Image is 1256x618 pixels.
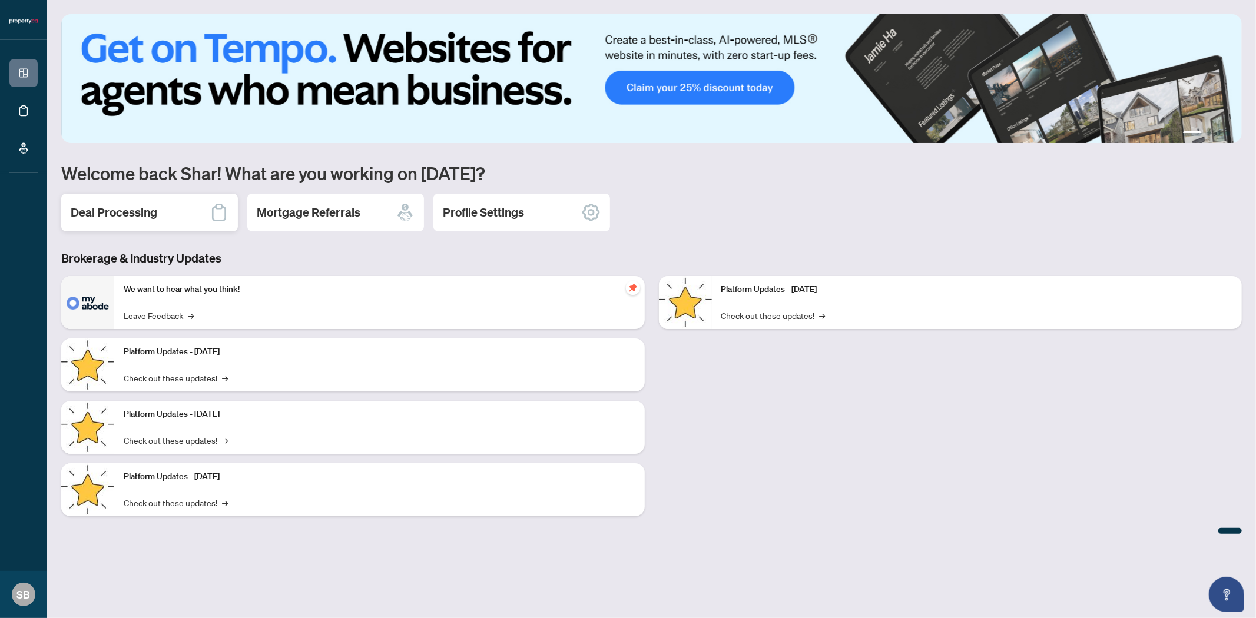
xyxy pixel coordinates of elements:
img: Platform Updates - July 8, 2025 [61,463,114,516]
button: 2 [1207,131,1211,136]
p: We want to hear what you think! [124,283,635,296]
h3: Brokerage & Industry Updates [61,250,1242,267]
h1: Welcome back Shar! What are you working on [DATE]? [61,162,1242,184]
p: Platform Updates - [DATE] [124,470,635,483]
img: logo [9,18,38,25]
span: → [222,371,228,384]
span: SB [17,586,31,603]
a: Check out these updates!→ [124,434,228,447]
h2: Profile Settings [443,204,524,221]
span: → [222,496,228,509]
img: Platform Updates - July 21, 2025 [61,401,114,454]
a: Check out these updates!→ [124,371,228,384]
p: Platform Updates - [DATE] [124,345,635,358]
h2: Mortgage Referrals [257,204,360,221]
h2: Deal Processing [71,204,157,221]
a: Leave Feedback→ [124,309,194,322]
button: 3 [1216,131,1221,136]
img: We want to hear what you think! [61,276,114,329]
span: pushpin [626,281,640,295]
img: Slide 0 [61,14,1242,143]
button: Open asap [1209,577,1244,612]
span: → [222,434,228,447]
p: Platform Updates - [DATE] [721,283,1233,296]
button: 1 [1183,131,1202,136]
span: → [820,309,826,322]
a: Check out these updates!→ [124,496,228,509]
span: → [188,309,194,322]
img: Platform Updates - September 16, 2025 [61,338,114,391]
button: 4 [1225,131,1230,136]
p: Platform Updates - [DATE] [124,408,635,421]
a: Check out these updates!→ [721,309,826,322]
img: Platform Updates - June 23, 2025 [659,276,712,329]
